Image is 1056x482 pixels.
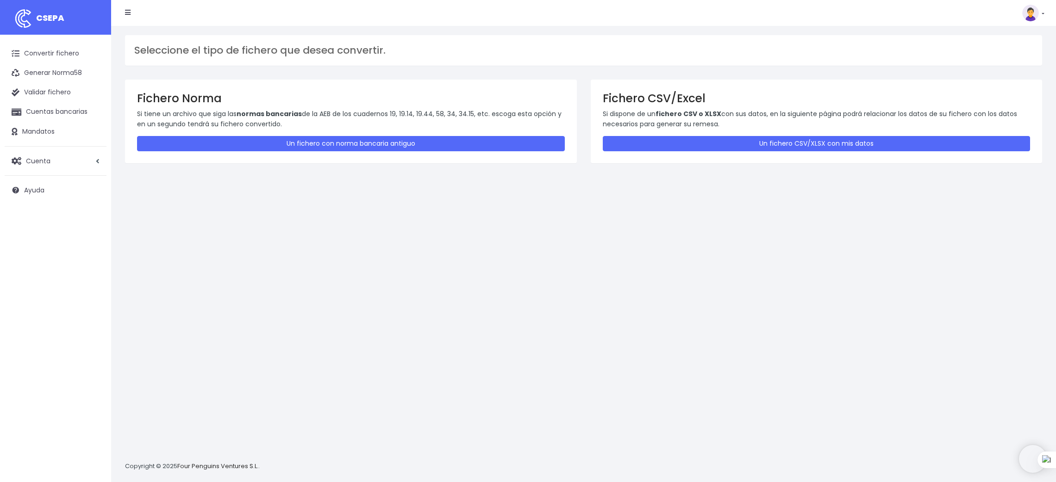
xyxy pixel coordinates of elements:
p: Si dispone de un con sus datos, en la siguiente página podrá relacionar los datos de su fichero c... [603,109,1031,130]
img: logo [12,7,35,30]
a: Cuenta [5,151,106,171]
p: Si tiene un archivo que siga las de la AEB de los cuadernos 19, 19.14, 19.44, 58, 34, 34.15, etc.... [137,109,565,130]
a: Convertir fichero [5,44,106,63]
h3: Fichero Norma [137,92,565,105]
a: Ayuda [5,180,106,200]
span: Cuenta [26,156,50,165]
a: Mandatos [5,122,106,142]
a: Generar Norma58 [5,63,106,83]
a: Four Penguins Ventures S.L. [177,462,258,470]
strong: fichero CSV o XLSX [656,109,721,118]
a: Un fichero CSV/XLSX con mis datos [603,136,1031,151]
span: CSEPA [36,12,64,24]
span: Ayuda [24,185,44,195]
p: Copyright © 2025 . [125,462,260,471]
a: Cuentas bancarias [5,102,106,122]
strong: normas bancarias [237,109,302,118]
h3: Seleccione el tipo de fichero que desea convertir. [134,44,1033,56]
img: profile [1022,5,1039,21]
a: Validar fichero [5,83,106,102]
h3: Fichero CSV/Excel [603,92,1031,105]
a: Un fichero con norma bancaria antiguo [137,136,565,151]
